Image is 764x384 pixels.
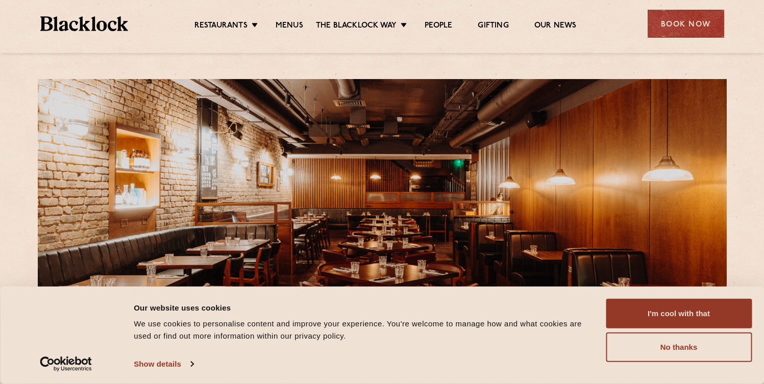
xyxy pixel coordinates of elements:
a: Usercentrics Cookiebot - opens in a new window [21,356,111,372]
div: Our website uses cookies [134,301,594,314]
a: The Blacklock Way [316,21,397,32]
a: Show details [134,356,193,372]
a: People [425,21,452,32]
button: No thanks [606,332,752,362]
div: Book Now [648,10,724,38]
a: Menus [276,21,303,32]
div: We use cookies to personalise content and improve your experience. You're welcome to manage how a... [134,318,594,342]
img: BL_Textured_Logo-footer-cropped.svg [40,16,129,31]
a: Our News [534,21,577,32]
button: I'm cool with that [606,299,752,328]
a: Restaurants [194,21,248,32]
a: Gifting [478,21,508,32]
